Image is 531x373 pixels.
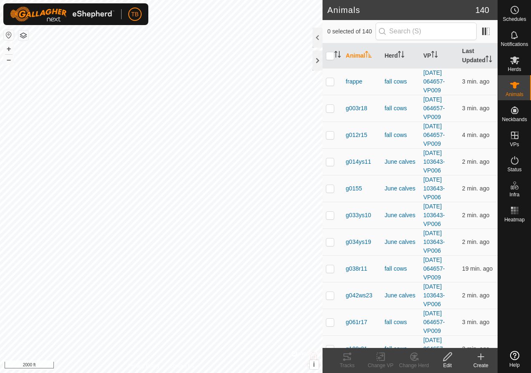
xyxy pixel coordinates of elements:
span: g100r21 [346,345,367,353]
div: June calves [384,291,417,300]
span: Oct 5, 2025 at 5:32 PM [462,345,489,352]
a: Contact Us [169,362,194,370]
span: Infra [509,192,519,197]
div: Change VP [364,362,397,369]
a: [DATE] 064657-VP009 [423,96,445,120]
button: + [4,44,14,54]
a: [DATE] 103643-VP006 [423,203,445,227]
span: g061r17 [346,318,367,327]
div: June calves [384,184,417,193]
span: Oct 5, 2025 at 5:32 PM [462,239,489,245]
th: VP [420,43,459,69]
span: Oct 5, 2025 at 5:32 PM [462,185,489,192]
th: Last Updated [459,43,498,69]
div: June calves [384,238,417,246]
span: Animals [506,92,523,97]
p-sorticon: Activate to sort [485,57,492,63]
span: g012r15 [346,131,367,140]
p-sorticon: Activate to sort [334,52,341,59]
span: i [313,361,315,368]
span: Schedules [503,17,526,22]
span: Oct 5, 2025 at 5:30 PM [462,132,489,138]
span: VPs [510,142,519,147]
button: Map Layers [18,30,28,41]
button: i [310,360,319,369]
span: Status [507,167,521,172]
a: [DATE] 064657-VP009 [423,256,445,281]
th: Herd [381,43,420,69]
p-sorticon: Activate to sort [365,52,372,59]
span: Notifications [501,42,528,47]
div: June calves [384,211,417,220]
span: g042ws23 [346,291,373,300]
div: fall cows [384,104,417,113]
a: [DATE] 064657-VP009 [423,310,445,334]
div: June calves [384,157,417,166]
span: Oct 5, 2025 at 5:16 PM [462,265,493,272]
span: frappe [346,77,363,86]
div: fall cows [384,318,417,327]
span: Help [509,363,520,368]
span: g038r11 [346,264,367,273]
div: fall cows [384,131,417,140]
span: Oct 5, 2025 at 5:32 PM [462,78,489,85]
span: g003r18 [346,104,367,113]
th: Animal [343,43,381,69]
a: [DATE] 064657-VP009 [423,69,445,94]
a: [DATE] 103643-VP006 [423,283,445,307]
div: Edit [431,362,464,369]
a: [DATE] 103643-VP006 [423,150,445,174]
a: [DATE] 064657-VP009 [423,123,445,147]
span: g034ys19 [346,238,371,246]
img: Gallagher Logo [10,7,114,22]
span: 0 selected of 140 [328,27,376,36]
p-sorticon: Activate to sort [398,52,404,59]
input: Search (S) [376,23,477,40]
div: fall cows [384,264,417,273]
div: fall cows [384,345,417,353]
span: Oct 5, 2025 at 5:32 PM [462,158,489,165]
h2: Animals [328,5,475,15]
span: g033ys10 [346,211,371,220]
a: Privacy Policy [128,362,160,370]
a: [DATE] 103643-VP006 [423,176,445,200]
span: Heatmap [504,217,525,222]
span: Neckbands [502,117,527,122]
a: [DATE] 064657-VP009 [423,337,445,361]
span: Herds [508,67,521,72]
a: Help [498,348,531,371]
div: Change Herd [397,362,431,369]
span: g014ys11 [346,157,371,166]
span: Oct 5, 2025 at 5:31 PM [462,105,489,112]
button: Reset Map [4,30,14,40]
p-sorticon: Activate to sort [431,52,438,59]
a: [DATE] 103643-VP006 [423,230,445,254]
span: TB [131,10,139,19]
span: Oct 5, 2025 at 5:32 PM [462,292,489,299]
div: Tracks [330,362,364,369]
span: Oct 5, 2025 at 5:32 PM [462,212,489,218]
div: Create [464,362,498,369]
span: 140 [475,4,489,16]
span: Oct 5, 2025 at 5:32 PM [462,319,489,325]
button: – [4,55,14,65]
div: fall cows [384,77,417,86]
span: g0155 [346,184,362,193]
